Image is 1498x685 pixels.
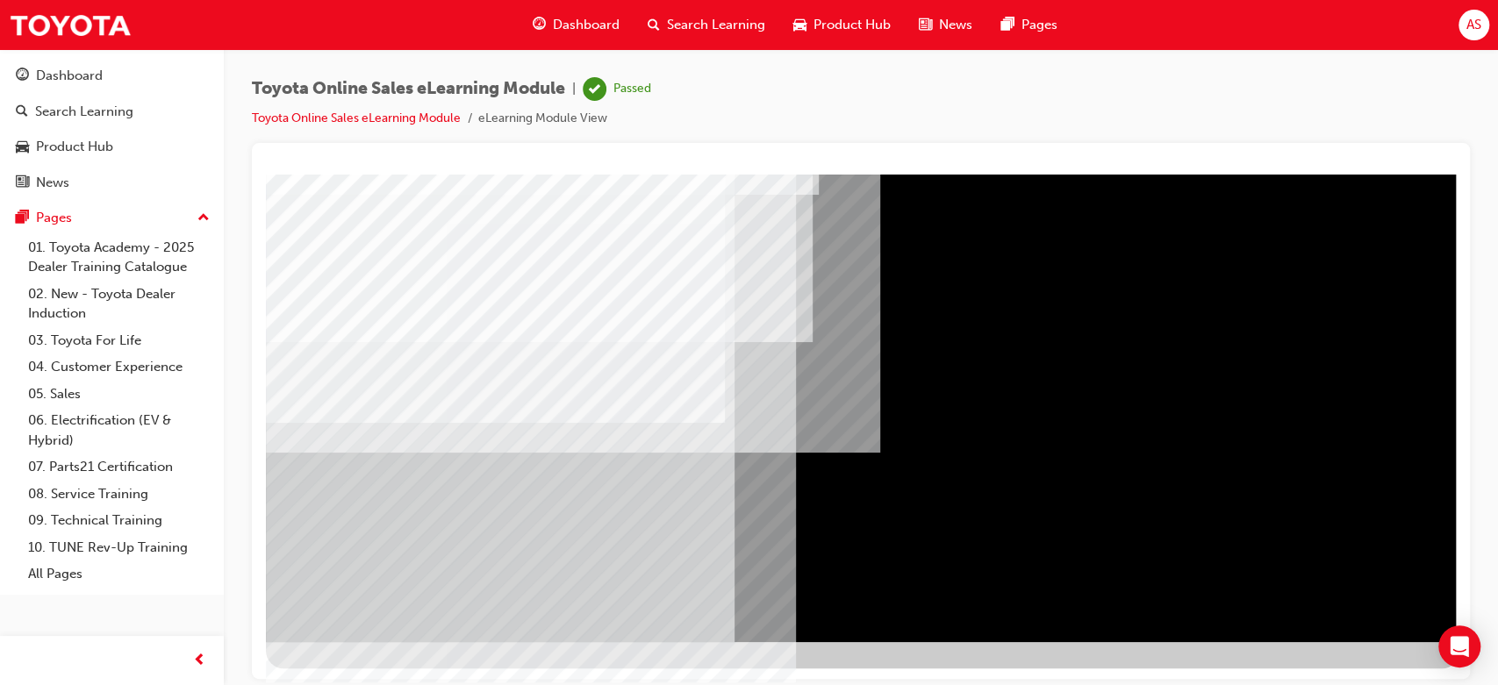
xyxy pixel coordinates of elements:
[197,207,210,230] span: up-icon
[252,111,461,125] a: Toyota Online Sales eLearning Module
[21,453,217,481] a: 07. Parts21 Certification
[667,15,765,35] span: Search Learning
[21,234,217,281] a: 01. Toyota Academy - 2025 Dealer Training Catalogue
[16,104,28,120] span: search-icon
[7,202,217,234] button: Pages
[583,77,606,101] span: learningRecordVerb_PASS-icon
[252,79,565,99] span: Toyota Online Sales eLearning Module
[21,481,217,508] a: 08. Service Training
[779,7,905,43] a: car-iconProduct Hub
[21,327,217,354] a: 03. Toyota For Life
[16,139,29,155] span: car-icon
[7,56,217,202] button: DashboardSearch LearningProduct HubNews
[7,60,217,92] a: Dashboard
[519,7,634,43] a: guage-iconDashboard
[36,173,69,193] div: News
[1438,625,1480,667] div: Open Intercom Messenger
[572,79,576,99] span: |
[939,15,972,35] span: News
[7,167,217,199] a: News
[478,109,607,129] li: eLearning Module View
[1021,15,1057,35] span: Pages
[16,175,29,191] span: news-icon
[36,137,113,157] div: Product Hub
[21,407,217,453] a: 06. Electrification (EV & Hybrid)
[7,131,217,163] a: Product Hub
[21,534,217,561] a: 10. TUNE Rev-Up Training
[793,14,806,36] span: car-icon
[16,68,29,84] span: guage-icon
[7,96,217,128] a: Search Learning
[36,208,72,228] div: Pages
[193,650,206,672] span: prev-icon
[533,14,546,36] span: guage-icon
[1466,15,1481,35] span: AS
[9,5,132,45] img: Trak
[1000,14,1014,36] span: pages-icon
[36,66,103,86] div: Dashboard
[16,210,29,226] span: pages-icon
[905,7,986,43] a: news-iconNews
[21,507,217,534] a: 09. Technical Training
[35,102,133,122] div: Search Learning
[21,560,217,588] a: All Pages
[21,381,217,408] a: 05. Sales
[919,14,932,36] span: news-icon
[1459,10,1489,40] button: AS
[814,15,891,35] span: Product Hub
[21,281,217,327] a: 02. New - Toyota Dealer Induction
[634,7,779,43] a: search-iconSearch Learning
[648,14,660,36] span: search-icon
[553,15,620,35] span: Dashboard
[986,7,1071,43] a: pages-iconPages
[21,353,217,381] a: 04. Customer Experience
[613,81,651,97] div: Passed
